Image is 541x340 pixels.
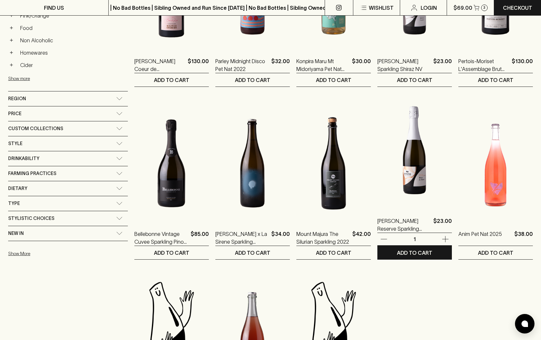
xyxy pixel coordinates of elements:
[421,4,437,12] p: Login
[8,151,128,166] div: Drinkability
[188,57,209,73] p: $130.00
[8,125,63,133] span: Custom Collections
[433,217,452,233] p: $23.00
[8,247,93,260] button: Show More
[134,230,188,246] a: Bellebonne Vintage Cuvee Sparkling Pinot Chardonnay 2021
[8,229,24,238] span: New In
[271,57,290,73] p: $32.00
[296,106,371,220] img: Mount Majura The Silurian Sparkling 2022
[316,249,351,257] p: ADD TO CART
[8,184,27,193] span: Dietary
[8,166,128,181] div: Farming Practices
[407,236,422,243] p: 1
[215,230,269,246] a: [PERSON_NAME] x La Sirene Sparkling Vermentino 2024
[134,246,209,259] button: ADD TO CART
[458,230,502,246] a: Anim Pet Nat 2025
[377,246,452,259] button: ADD TO CART
[8,95,26,103] span: Region
[8,199,20,208] span: Type
[134,57,185,73] a: [PERSON_NAME] Coeur de [PERSON_NAME] [PERSON_NAME] NV
[8,140,22,148] span: Style
[8,37,15,44] button: +
[8,91,128,106] div: Region
[377,73,452,87] button: ADD TO CART
[458,106,533,220] img: Anim Pet Nat 2025
[8,72,93,85] button: Show more
[8,106,128,121] div: Price
[352,230,371,246] p: $42.00
[215,57,269,73] a: Parley Midnight Disco Pet Nat 2022
[271,230,290,246] p: $34.00
[458,57,509,73] a: Pertois-Moriset L'Assemblage Brut NV
[483,6,485,9] p: 3
[134,73,209,87] button: ADD TO CART
[191,230,209,246] p: $85.00
[8,196,128,211] div: Type
[453,4,472,12] p: $69.00
[215,246,290,259] button: ADD TO CART
[8,136,128,151] div: Style
[8,12,15,19] button: +
[514,230,533,246] p: $38.00
[8,214,54,223] span: Stylistic Choices
[478,249,513,257] p: ADD TO CART
[134,106,209,220] img: Bellebonne Vintage Cuvee Sparkling Pinot Chardonnay 2021
[235,76,270,84] p: ADD TO CART
[235,249,270,257] p: ADD TO CART
[8,155,39,163] span: Drinkability
[503,4,532,12] p: Checkout
[44,4,64,12] p: FIND US
[377,57,431,73] a: [PERSON_NAME] Sparkling Shiraz NV
[478,76,513,84] p: ADD TO CART
[215,73,290,87] button: ADD TO CART
[154,249,189,257] p: ADD TO CART
[433,57,452,73] p: $23.00
[17,47,128,58] a: Homewares
[369,4,394,12] p: Wishlist
[521,320,528,327] img: bubble-icon
[154,76,189,84] p: ADD TO CART
[8,170,56,178] span: Farming Practices
[458,246,533,259] button: ADD TO CART
[458,73,533,87] button: ADD TO CART
[316,76,351,84] p: ADD TO CART
[8,226,128,241] div: New In
[296,73,371,87] button: ADD TO CART
[8,62,15,68] button: +
[215,106,290,220] img: Elmore x La Sirene Sparkling Vermentino 2024
[8,49,15,56] button: +
[352,57,371,73] p: $30.00
[397,76,432,84] p: ADD TO CART
[8,110,21,118] span: Price
[296,246,371,259] button: ADD TO CART
[397,249,432,257] p: ADD TO CART
[8,25,15,31] button: +
[8,121,128,136] div: Custom Collections
[512,57,533,73] p: $130.00
[17,35,128,46] a: Non Alcoholic
[296,230,350,246] a: Mount Majura The Silurian Sparkling 2022
[296,57,349,73] a: Konpira Maru Mt Midoriyama Pet Nat 2025
[8,181,128,196] div: Dietary
[8,211,128,226] div: Stylistic Choices
[377,93,452,207] img: Byrne Reserve Sparkling Blanc de Blancs 2023
[377,217,431,233] a: [PERSON_NAME] Reserve Sparkling Blanc de Blancs 2023
[17,22,128,34] a: Food
[17,60,128,71] a: Cider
